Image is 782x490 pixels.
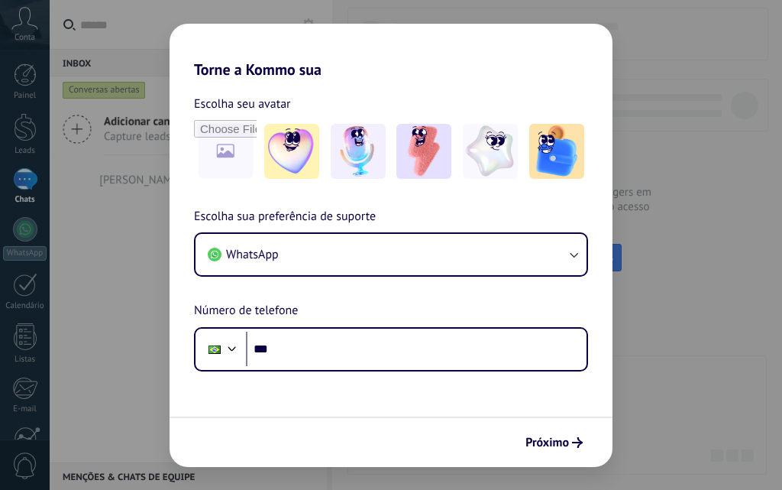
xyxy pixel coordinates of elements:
img: -1.jpeg [264,124,319,179]
span: Número de telefone [194,301,298,321]
span: Próximo [525,437,569,448]
button: Próximo [519,430,590,456]
span: WhatsApp [226,247,279,262]
img: -5.jpeg [529,124,584,179]
img: -3.jpeg [396,124,451,179]
div: Brazil: + 55 [200,333,229,365]
span: Escolha sua preferência de suporte [194,207,376,227]
img: -2.jpeg [331,124,386,179]
button: WhatsApp [195,234,586,275]
span: Escolha seu avatar [194,94,291,114]
h2: Torne a Kommo sua [170,24,612,79]
img: -4.jpeg [463,124,518,179]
